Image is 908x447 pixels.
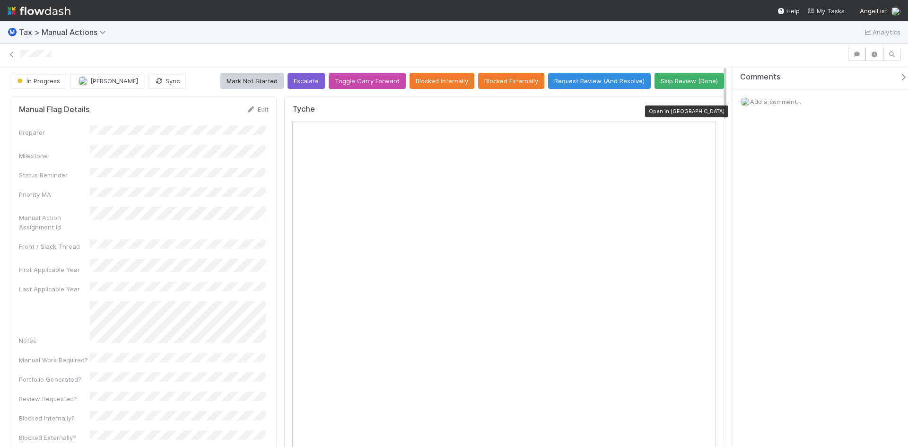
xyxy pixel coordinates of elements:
[19,151,90,160] div: Milestone
[19,433,90,442] div: Blocked Externally?
[19,170,90,180] div: Status Reminder
[478,73,544,89] button: Blocked Externally
[750,98,801,105] span: Add a comment...
[863,26,900,38] a: Analytics
[19,213,90,232] div: Manual Action Assignment Id
[292,105,315,114] h5: Tyche
[19,190,90,199] div: Priority MA
[19,265,90,274] div: First Applicable Year
[548,73,651,89] button: Request Review (And Resolve)
[19,128,90,137] div: Preparer
[777,6,800,16] div: Help
[19,355,90,365] div: Manual Work Required?
[19,105,90,114] h5: Manual Flag Details
[891,7,900,16] img: avatar_e41e7ae5-e7d9-4d8d-9f56-31b0d7a2f4fd.png
[19,242,90,251] div: Front / Slack Thread
[70,73,144,89] button: [PERSON_NAME]
[329,73,406,89] button: Toggle Carry Forward
[807,7,845,15] span: My Tasks
[19,284,90,294] div: Last Applicable Year
[78,76,87,86] img: avatar_711f55b7-5a46-40da-996f-bc93b6b86381.png
[19,375,90,384] div: Portfolio Generated?
[655,73,724,89] button: Skip Review (Done)
[741,97,750,106] img: avatar_e41e7ae5-e7d9-4d8d-9f56-31b0d7a2f4fd.png
[19,27,111,37] span: Tax > Manual Actions
[246,105,269,113] a: Edit
[19,394,90,403] div: Review Requested?
[19,336,90,345] div: Notes
[148,73,186,89] button: Sync
[410,73,474,89] button: Blocked Internally
[19,413,90,423] div: Blocked Internally?
[740,72,781,82] span: Comments
[807,6,845,16] a: My Tasks
[8,3,70,19] img: logo-inverted-e16ddd16eac7371096b0.svg
[90,77,138,85] span: [PERSON_NAME]
[220,73,284,89] button: Mark Not Started
[860,7,887,15] span: AngelList
[288,73,325,89] button: Escalate
[8,28,17,36] span: Ⓜ️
